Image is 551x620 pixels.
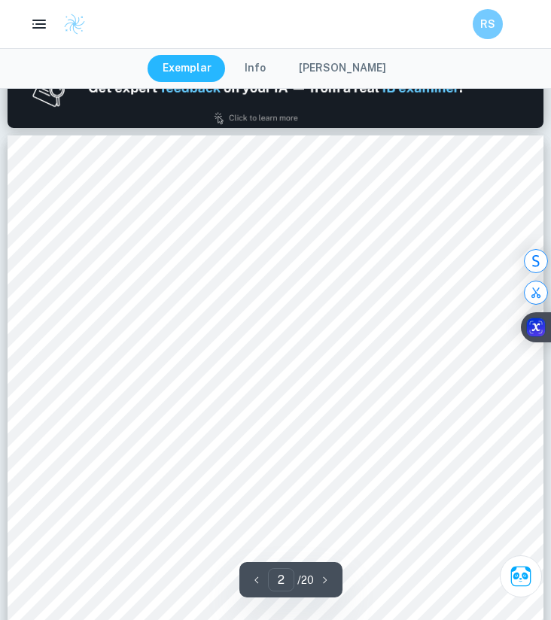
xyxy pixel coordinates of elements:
[500,555,542,597] button: Ask Clai
[63,13,86,35] img: Clastify logo
[230,55,281,82] button: Info
[54,13,86,35] a: Clastify logo
[284,55,401,82] button: [PERSON_NAME]
[473,9,503,39] button: RS
[148,55,227,82] button: Exemplar
[297,572,314,588] p: / 20
[479,16,497,32] h6: RS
